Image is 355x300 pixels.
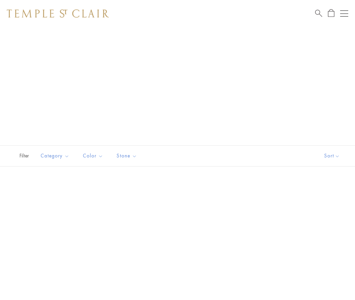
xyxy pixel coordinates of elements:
[37,152,74,160] span: Category
[79,152,108,160] span: Color
[328,9,334,18] a: Open Shopping Bag
[340,9,348,18] button: Open navigation
[7,9,109,18] img: Temple St. Clair
[35,148,74,164] button: Category
[309,146,355,166] button: Show sort by
[113,152,142,160] span: Stone
[78,148,108,164] button: Color
[112,148,142,164] button: Stone
[315,9,322,18] a: Search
